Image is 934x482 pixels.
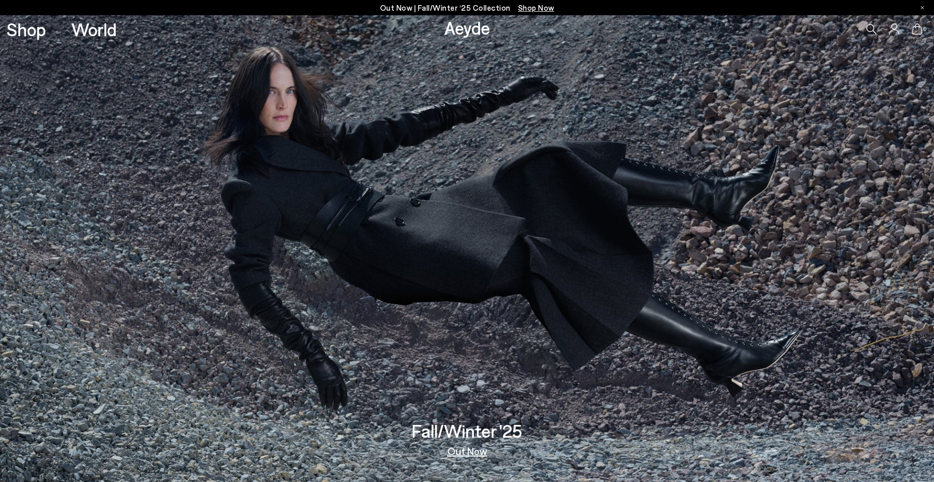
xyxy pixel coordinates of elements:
p: Out Now | Fall/Winter ‘25 Collection [380,2,554,14]
a: Aeyde [444,17,490,38]
a: 0 [912,23,922,35]
a: Out Now [447,446,487,456]
a: Shop [7,20,46,38]
span: Navigate to /collections/new-in [518,3,554,12]
h3: Fall/Winter '25 [412,422,522,440]
span: 0 [922,26,927,32]
a: World [71,20,117,38]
